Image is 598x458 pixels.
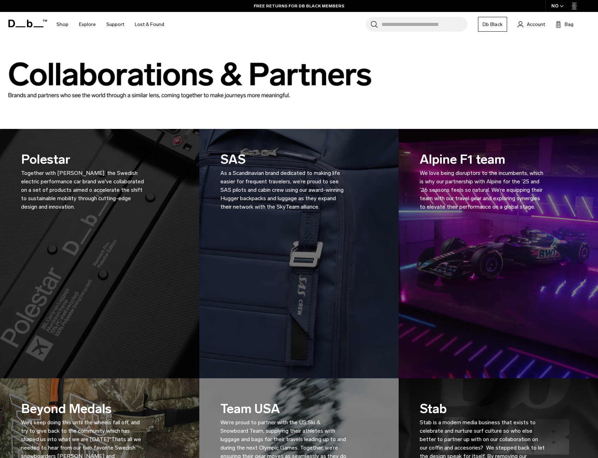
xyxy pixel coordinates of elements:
h3: SAS [220,150,347,211]
button: Bag [556,20,573,28]
h3: Alpine F1 team [420,150,546,211]
h3: Polestar [21,150,147,211]
a: FREE RETURNS FOR DB BLACK MEMBERS [254,3,344,9]
p: As a Scandinavian brand dedicated to making life easier for frequent travelers, we’re proud to se... [220,169,347,211]
a: Account [518,20,545,28]
a: Db Black [478,17,507,32]
a: Support [106,12,124,37]
a: Explore [79,12,96,37]
span: Bag [565,21,573,28]
a: Shop [57,12,68,37]
p: Together with [PERSON_NAME], the Swedish electric performance car brand we've collaborated on a s... [21,169,147,211]
a: Lost & Found [135,12,164,37]
p: We love being disruptors to the incumbents, which is why our partnership with Alpine for the ’25 ... [420,169,546,211]
nav: Main Navigation [51,12,170,37]
span: Account [527,21,545,28]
